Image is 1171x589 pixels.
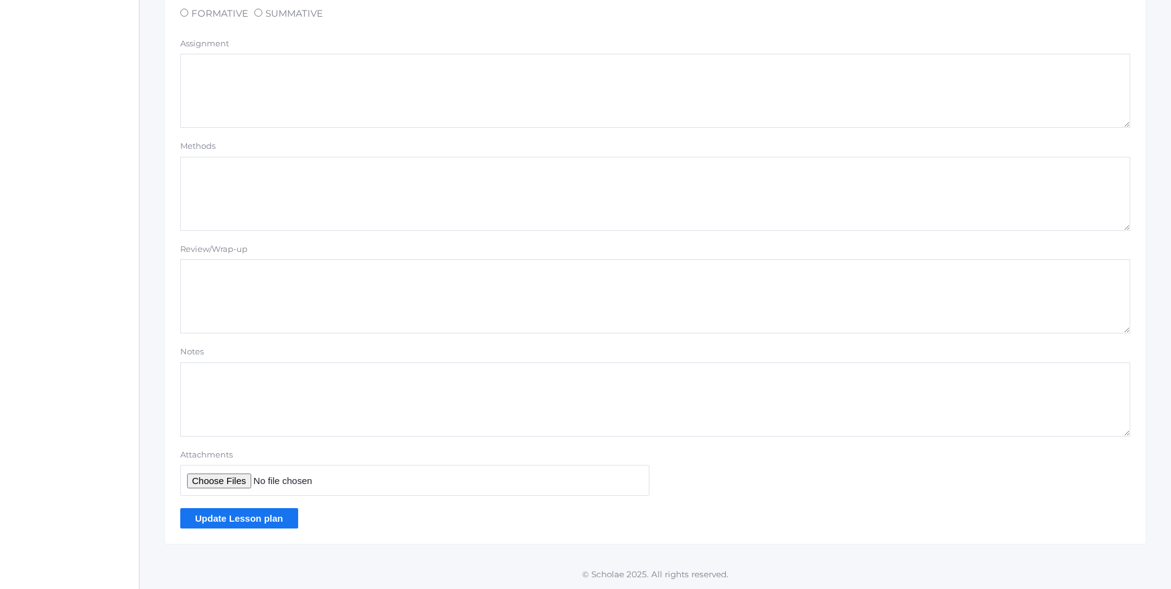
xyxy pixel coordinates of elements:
span: FORMATIVE [188,6,248,21]
p: © Scholae 2025. All rights reserved. [140,568,1171,580]
label: Methods [180,140,215,152]
input: FORMATIVE [180,9,188,17]
label: Notes [180,346,204,358]
span: SUMMATIVE [262,6,323,21]
label: Attachments [180,449,649,461]
label: Review/Wrap-up [180,243,248,256]
input: Update Lesson plan [180,508,298,528]
label: Assignment [180,38,229,50]
input: SUMMATIVE [254,9,262,17]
